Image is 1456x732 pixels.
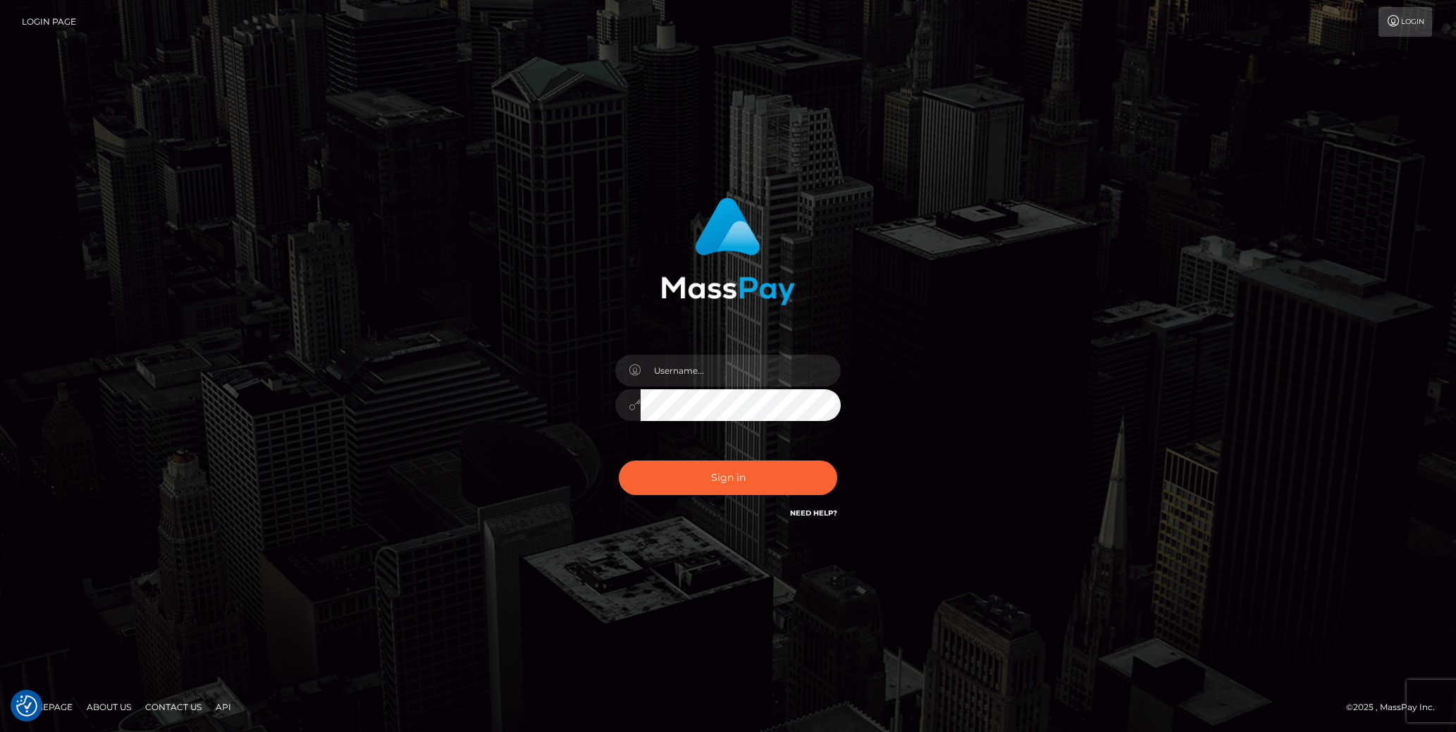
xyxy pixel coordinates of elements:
[16,695,37,716] img: Revisit consent button
[16,695,37,716] button: Consent Preferences
[1378,7,1432,37] a: Login
[619,460,837,495] button: Sign in
[22,7,76,37] a: Login Page
[641,355,841,386] input: Username...
[661,197,795,305] img: MassPay Login
[140,696,207,718] a: Contact Us
[210,696,237,718] a: API
[81,696,137,718] a: About Us
[790,508,837,518] a: Need Help?
[1346,700,1445,715] div: © 2025 , MassPay Inc.
[16,696,78,718] a: Homepage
